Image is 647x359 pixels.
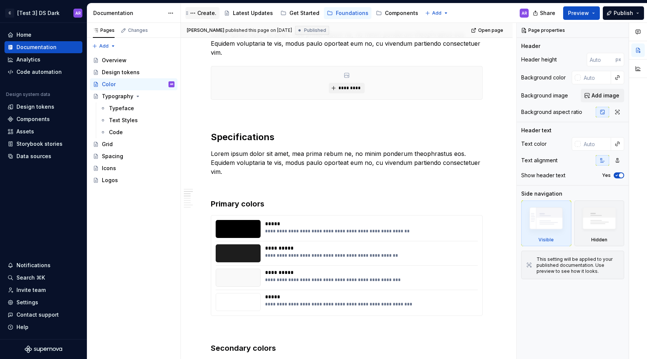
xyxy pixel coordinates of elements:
h3: Primary colors [211,199,483,209]
a: Home [4,29,82,41]
div: AR [170,81,173,88]
div: Page tree [90,54,177,186]
div: Header [521,42,540,50]
button: Share [529,6,560,20]
p: Lorem ipsum dolor sit amet, mea prima rebum ne, no minim ponderum theophrastus eos. Equidem volup... [211,149,483,176]
div: Assets [16,128,34,135]
div: Page tree [185,6,421,21]
a: Data sources [4,150,82,162]
div: Notifications [16,262,51,269]
div: Typography [102,93,133,100]
a: Settings [4,296,82,308]
div: Overview [102,57,127,64]
a: Code [97,126,177,138]
span: Publish [614,9,633,17]
div: [Test 3] DS Dark [17,9,60,17]
span: Share [540,9,555,17]
a: Design tokens [4,101,82,113]
a: Text Styles [97,114,177,126]
div: Header text [521,127,552,134]
button: Search ⌘K [4,272,82,284]
div: Data sources [16,153,51,160]
div: Design tokens [102,69,140,76]
div: Contact support [16,311,59,319]
a: Open page [469,25,507,36]
div: Side navigation [521,190,562,197]
a: Typography [90,90,177,102]
a: Icons [90,162,177,174]
a: Analytics [4,54,82,66]
div: Icons [102,165,116,172]
div: This setting will be applied to your published documentation. Use preview to see how it looks. [537,256,619,274]
span: [PERSON_NAME] [187,27,224,33]
span: Add [432,10,441,16]
a: Get Started [277,7,322,19]
a: Design tokens [90,66,177,78]
button: C[Test 3] DS DarkAR [1,5,85,21]
div: Create. [197,9,216,17]
div: Text color [521,140,547,148]
a: Storybook stories [4,138,82,150]
div: Logos [102,177,118,184]
div: Visible [521,200,571,246]
div: Help [16,323,28,331]
input: Auto [581,71,611,84]
button: Add [423,8,451,18]
div: Home [16,31,31,39]
a: Grid [90,138,177,150]
div: Foundations [336,9,368,17]
div: Settings [16,299,38,306]
div: Get Started [289,9,319,17]
div: Background aspect ratio [521,108,582,116]
div: Background color [521,74,566,81]
a: Latest Updates [221,7,276,19]
span: Preview [568,9,589,17]
a: Components [4,113,82,125]
span: Add image [592,92,619,99]
div: Visible [538,237,554,243]
div: Typeface [109,105,134,112]
div: Text Styles [109,117,138,124]
button: Contact support [4,309,82,321]
div: Color [102,81,116,88]
div: Documentation [93,9,164,17]
span: Published [304,27,326,33]
p: Lorem ipsum dolor sit amet, mea prima rebum ne, no minim ponderum theophrastus eos. Equidem volup... [211,30,483,57]
div: Hidden [591,237,607,243]
button: Preview [563,6,600,20]
a: Overview [90,54,177,66]
button: Notifications [4,259,82,271]
label: Yes [602,172,611,178]
div: Show header text [521,172,565,179]
div: Header height [521,56,557,63]
div: Changes [128,27,148,33]
h2: Specifications [211,131,483,143]
a: Components [373,7,421,19]
div: Spacing [102,153,123,160]
div: Grid [102,141,113,148]
div: AR [75,10,81,16]
svg: Supernova Logo [25,346,62,353]
div: Code automation [16,68,62,76]
a: Typeface [97,102,177,114]
a: Documentation [4,41,82,53]
a: ColorAR [90,78,177,90]
a: Logos [90,174,177,186]
a: Spacing [90,150,177,162]
span: Open page [478,27,503,33]
div: Pages [93,27,115,33]
input: Auto [587,53,616,66]
div: published this page on [DATE] [225,27,292,33]
div: C [5,9,14,18]
div: Background image [521,92,568,99]
div: Design tokens [16,103,54,111]
div: Invite team [16,286,46,294]
div: Search ⌘K [16,274,45,281]
button: Add [90,41,118,51]
div: Latest Updates [233,9,273,17]
div: Text alignment [521,157,558,164]
a: Assets [4,126,82,138]
div: Hidden [574,200,625,246]
h3: Secondary colors [211,343,483,353]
